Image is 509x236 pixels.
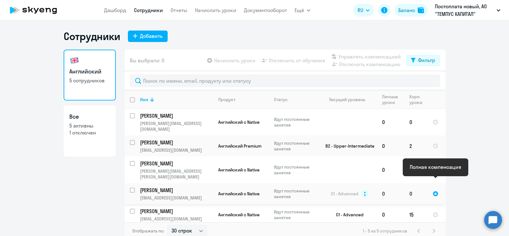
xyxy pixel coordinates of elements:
a: Все5 активны1 отключен [64,106,116,156]
button: RU [353,4,374,17]
td: 15 [404,204,428,225]
span: Английский с Native [218,167,260,173]
div: Текущий уровень [329,97,365,102]
td: 0 [404,183,428,204]
p: [PERSON_NAME][EMAIL_ADDRESS][DOMAIN_NAME] [140,121,213,132]
td: 0 [377,109,404,135]
a: Дашборд [104,7,126,13]
div: Полная компенсация [410,163,461,171]
p: 1 отключен [69,129,110,136]
input: Поиск по имени, email, продукту или статусу [130,74,440,87]
p: Идут постоянные занятия [274,188,317,199]
span: Вы выбрали: 0 [130,57,164,64]
div: Баланс [398,6,415,14]
p: [EMAIL_ADDRESS][DOMAIN_NAME] [140,216,213,222]
td: 0 [404,109,428,135]
div: Имя [140,97,148,102]
span: RU [358,6,363,14]
td: B2 - Upper-Intermediate [318,135,377,156]
span: Английский с Native [218,212,260,218]
p: Постоплата новый, АО "ТЕМПУС КАПИТАЛ" [435,3,494,18]
img: balance [418,7,424,13]
a: Документооборот [244,7,287,13]
span: Отображать по: [132,228,164,234]
p: [PERSON_NAME] [140,208,212,215]
span: Английский с Native [218,119,260,125]
span: Ещё [295,6,304,14]
div: Имя [140,97,213,102]
a: [PERSON_NAME] [140,208,213,215]
td: 2 [404,135,428,156]
td: 0 [377,204,404,225]
td: 0 [377,183,404,204]
p: 5 сотрудников [69,77,110,84]
td: 0 [377,156,404,183]
div: Личные уроки [382,94,400,105]
h3: Все [69,113,110,121]
div: Фильтр [418,56,435,64]
h1: Сотрудники [64,30,120,43]
p: Идут постоянные занятия [274,140,317,152]
div: Личные уроки [382,94,404,105]
p: [PERSON_NAME] [140,139,212,146]
a: Английский5 сотрудников [64,50,116,101]
button: Балансbalance [394,4,428,17]
div: Текущий уровень [323,97,377,102]
div: Корп. уроки [409,94,427,105]
p: [EMAIL_ADDRESS][DOMAIN_NAME] [140,195,213,201]
button: Добавить [128,31,168,42]
div: Корп. уроки [409,94,423,105]
span: C1 - Advanced [331,191,359,197]
p: [PERSON_NAME][EMAIL_ADDRESS][PERSON_NAME][DOMAIN_NAME] [140,168,213,180]
p: Идут постоянные занятия [274,164,317,176]
p: Идут постоянные занятия [274,209,317,220]
div: Продукт [218,97,268,102]
td: C1 - Advanced [318,204,377,225]
p: [PERSON_NAME] [140,160,212,167]
span: Английский Premium [218,143,261,149]
a: [PERSON_NAME] [140,112,213,119]
td: 0 [404,156,428,183]
h3: Английский [69,67,110,76]
div: Добавить [140,32,163,40]
a: [PERSON_NAME] [140,139,213,146]
a: Отчеты [171,7,187,13]
a: [PERSON_NAME] [140,187,213,194]
div: Продукт [218,97,235,102]
p: 5 активны [69,122,110,129]
a: [PERSON_NAME] [140,160,213,167]
img: english [69,55,80,66]
td: 0 [377,135,404,156]
button: Постоплата новый, АО "ТЕМПУС КАПИТАЛ" [432,3,504,18]
a: Начислить уроки [195,7,236,13]
span: 1 - 5 из 5 сотрудников [363,228,407,234]
a: Сотрудники [134,7,163,13]
button: Ещё [295,4,310,17]
button: Фильтр [406,55,440,66]
div: Статус [274,97,288,102]
span: Английский с Native [218,191,260,197]
p: [EMAIL_ADDRESS][DOMAIN_NAME] [140,147,213,153]
p: [PERSON_NAME] [140,187,212,194]
div: Статус [274,97,317,102]
p: [PERSON_NAME] [140,112,212,119]
p: Идут постоянные занятия [274,116,317,128]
